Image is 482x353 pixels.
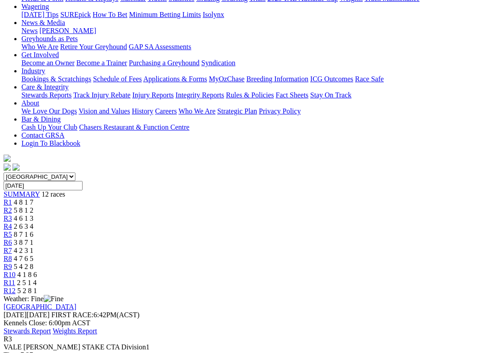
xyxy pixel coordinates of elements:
[93,11,128,18] a: How To Bet
[21,75,91,83] a: Bookings & Scratchings
[21,59,75,67] a: Become an Owner
[21,107,478,115] div: About
[21,139,80,147] a: Login To Blackbook
[14,223,33,230] span: 2 6 3 4
[21,35,78,42] a: Greyhounds as Pets
[42,190,65,198] span: 12 races
[17,271,37,278] span: 4 1 8 6
[93,75,141,83] a: Schedule of Fees
[4,343,478,351] div: VALE [PERSON_NAME] STAKE CTA Division1
[73,91,130,99] a: Track Injury Rebate
[14,255,33,262] span: 4 7 6 5
[79,107,130,115] a: Vision and Values
[4,214,12,222] a: R3
[4,239,12,246] a: R6
[4,295,63,303] span: Weather: Fine
[132,91,174,99] a: Injury Reports
[44,295,63,303] img: Fine
[155,107,177,115] a: Careers
[276,91,308,99] a: Fact Sheets
[310,91,351,99] a: Stay On Track
[21,59,478,67] div: Get Involved
[179,107,216,115] a: Who We Are
[129,59,199,67] a: Purchasing a Greyhound
[21,67,45,75] a: Industry
[21,27,478,35] div: News & Media
[51,311,140,319] span: 6:42PM(ACST)
[259,107,301,115] a: Privacy Policy
[51,311,93,319] span: FIRST RACE:
[143,75,207,83] a: Applications & Forms
[175,91,224,99] a: Integrity Reports
[17,287,37,294] span: 5 2 8 1
[132,107,153,115] a: History
[21,43,58,50] a: Who We Are
[4,335,12,343] span: R3
[4,319,478,327] div: Kennels Close: 6:00pm ACST
[4,279,15,286] a: R11
[39,27,96,34] a: [PERSON_NAME]
[4,247,12,254] a: R7
[21,115,61,123] a: Bar & Dining
[21,11,478,19] div: Wagering
[21,3,49,10] a: Wagering
[21,51,59,59] a: Get Involved
[4,198,12,206] a: R1
[21,123,478,131] div: Bar & Dining
[310,75,353,83] a: ICG Outcomes
[4,271,16,278] a: R10
[14,239,33,246] span: 3 8 7 1
[4,190,40,198] a: SUMMARY
[246,75,308,83] a: Breeding Information
[21,91,478,99] div: Care & Integrity
[14,206,33,214] span: 5 8 1 2
[14,263,33,270] span: 5 4 2 8
[21,131,64,139] a: Contact GRSA
[4,287,16,294] a: R12
[79,123,189,131] a: Chasers Restaurant & Function Centre
[4,311,27,319] span: [DATE]
[4,255,12,262] span: R8
[17,279,37,286] span: 2 5 1 4
[21,123,77,131] a: Cash Up Your Club
[4,303,76,311] a: [GEOGRAPHIC_DATA]
[4,155,11,162] img: logo-grsa-white.png
[53,327,97,335] a: Weights Report
[4,231,12,238] a: R5
[21,83,69,91] a: Care & Integrity
[4,206,12,214] a: R2
[4,164,11,171] img: facebook.svg
[21,99,39,107] a: About
[4,223,12,230] a: R4
[4,311,50,319] span: [DATE]
[226,91,274,99] a: Rules & Policies
[14,247,33,254] span: 4 2 3 1
[76,59,127,67] a: Become a Trainer
[14,231,33,238] span: 8 7 1 6
[21,19,65,26] a: News & Media
[203,11,224,18] a: Isolynx
[21,75,478,83] div: Industry
[4,181,83,190] input: Select date
[217,107,257,115] a: Strategic Plan
[4,263,12,270] span: R9
[60,11,91,18] a: SUREpick
[21,11,58,18] a: [DATE] Tips
[21,27,37,34] a: News
[21,43,478,51] div: Greyhounds as Pets
[201,59,235,67] a: Syndication
[21,107,77,115] a: We Love Our Dogs
[355,75,383,83] a: Race Safe
[14,214,33,222] span: 4 6 1 3
[4,327,51,335] a: Stewards Report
